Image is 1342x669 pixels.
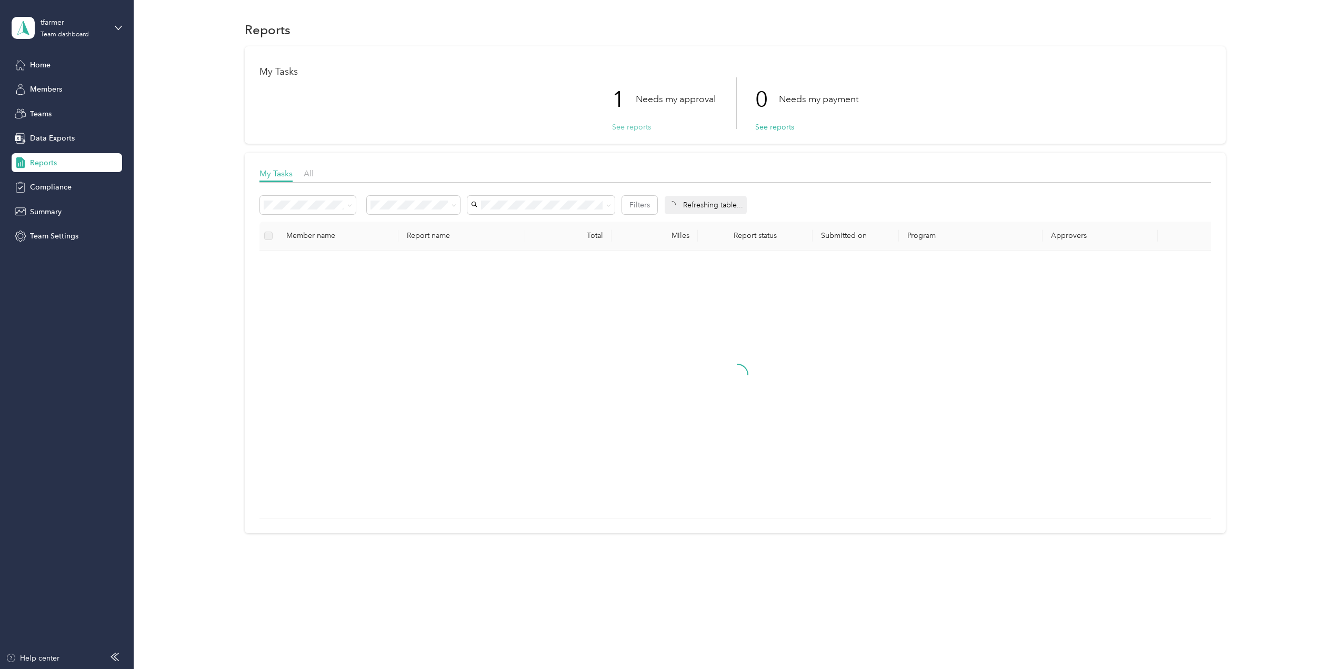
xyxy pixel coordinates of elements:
span: Teams [30,108,52,119]
th: Approvers [1043,222,1158,251]
p: Needs my payment [779,93,858,106]
h1: My Tasks [259,66,1211,77]
span: Compliance [30,182,72,193]
button: See reports [612,122,651,133]
span: My Tasks [259,168,293,178]
iframe: Everlance-gr Chat Button Frame [1283,610,1342,669]
span: Team Settings [30,231,78,242]
th: Submitted on [813,222,899,251]
span: Summary [30,206,62,217]
span: Members [30,84,62,95]
p: 1 [612,77,636,122]
div: Total [534,231,603,240]
button: Help center [6,653,59,664]
span: Data Exports [30,133,75,144]
span: Reports [30,157,57,168]
th: Member name [278,222,398,251]
h1: Reports [245,24,291,35]
div: Miles [620,231,689,240]
div: Refreshing table... [665,196,747,214]
button: Filters [622,196,657,214]
div: Member name [286,231,390,240]
span: All [304,168,314,178]
p: 0 [755,77,779,122]
button: See reports [755,122,794,133]
span: Home [30,59,51,71]
div: tfarmer [41,17,106,28]
span: Report status [706,231,805,240]
p: Needs my approval [636,93,716,106]
th: Report name [398,222,525,251]
th: Program [899,222,1043,251]
div: Team dashboard [41,32,89,38]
